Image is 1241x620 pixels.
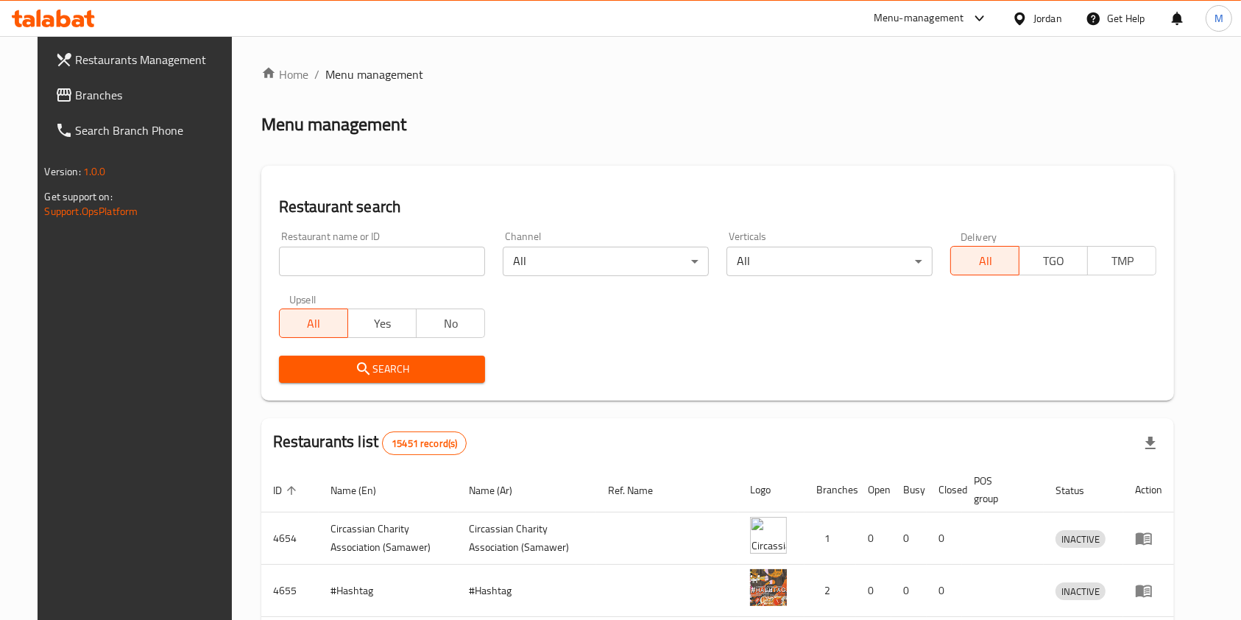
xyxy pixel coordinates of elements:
span: POS group [974,472,1027,507]
div: Menu-management [874,10,964,27]
span: TGO [1025,250,1082,272]
button: All [950,246,1019,275]
input: Search for restaurant name or ID.. [279,247,485,276]
div: Jordan [1033,10,1062,27]
div: Export file [1133,426,1168,461]
span: Status [1056,482,1103,499]
a: Support.OpsPlatform [45,202,138,221]
span: Menu management [325,66,423,83]
button: TGO [1019,246,1088,275]
span: Branches [76,86,233,104]
th: Busy [891,468,927,512]
h2: Restaurants list [273,431,467,455]
td: ​Circassian ​Charity ​Association​ (Samawer) [458,512,597,565]
td: 0 [891,512,927,565]
td: 0 [856,565,891,617]
label: Delivery [961,231,997,242]
th: Branches [805,468,856,512]
span: Search Branch Phone [76,121,233,139]
td: ​Circassian ​Charity ​Association​ (Samawer) [319,512,458,565]
span: All [957,250,1014,272]
td: 0 [927,512,962,565]
span: Yes [354,313,411,334]
h2: Menu management [261,113,406,136]
div: Total records count [382,431,467,455]
div: All [726,247,933,276]
button: Search [279,356,485,383]
button: No [416,309,485,338]
span: Name (Ar) [470,482,532,499]
td: 4655 [261,565,319,617]
span: Search [291,360,473,378]
div: Menu [1135,529,1162,547]
td: 0 [927,565,962,617]
div: All [503,247,709,276]
div: INACTIVE [1056,530,1106,548]
td: #Hashtag [458,565,597,617]
span: All [286,313,342,334]
h2: Restaurant search [279,196,1157,218]
span: Version: [45,162,81,181]
a: Restaurants Management [43,42,245,77]
th: Action [1123,468,1174,512]
span: 15451 record(s) [383,437,466,451]
td: 1 [805,512,856,565]
span: TMP [1094,250,1150,272]
td: #Hashtag [319,565,458,617]
th: Closed [927,468,962,512]
a: Home [261,66,308,83]
td: 0 [856,512,891,565]
span: Name (En) [330,482,395,499]
div: Menu [1135,582,1162,599]
span: Restaurants Management [76,51,233,68]
span: 1.0.0 [83,162,106,181]
button: All [279,309,348,338]
img: #Hashtag [750,569,787,606]
button: TMP [1087,246,1156,275]
label: Upsell [289,294,317,304]
span: Get support on: [45,187,113,206]
td: 0 [891,565,927,617]
td: 4654 [261,512,319,565]
th: Logo [738,468,805,512]
span: INACTIVE [1056,531,1106,548]
span: Ref. Name [608,482,672,499]
nav: breadcrumb [261,66,1175,83]
td: 2 [805,565,856,617]
li: / [314,66,319,83]
a: Search Branch Phone [43,113,245,148]
span: M [1215,10,1223,27]
div: INACTIVE [1056,582,1106,600]
button: Yes [347,309,417,338]
span: INACTIVE [1056,583,1106,600]
span: ID [273,482,301,499]
span: No [422,313,479,334]
a: Branches [43,77,245,113]
img: ​Circassian ​Charity ​Association​ (Samawer) [750,517,787,554]
th: Open [856,468,891,512]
